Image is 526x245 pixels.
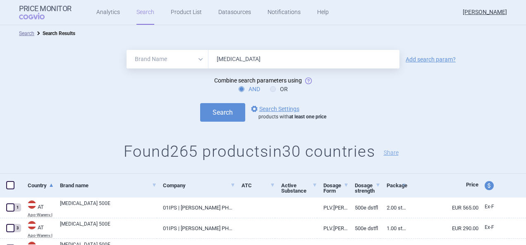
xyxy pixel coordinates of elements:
div: 1 [14,203,21,212]
a: 01IPS | [PERSON_NAME] PHARMA GMBH [157,198,236,218]
a: 2.00 ST | Stück [380,198,407,218]
a: EUR 290.00 [406,218,478,238]
span: Price [466,181,478,188]
li: Search Results [34,29,75,38]
strong: Search Results [43,31,75,36]
a: PLV.[PERSON_NAME].E.INJ-LSG [317,198,349,218]
img: Austria [28,221,36,229]
abbr: Apo-Warenv.I — Apothekerverlag Warenverzeichnis. Online database developed by the Österreichische... [28,233,54,238]
div: 3 [14,224,21,232]
a: Ex-F [478,201,509,213]
button: Share [384,150,399,155]
a: 500E DSTFL [349,218,380,238]
img: Austria [28,200,36,209]
a: PLV.[PERSON_NAME].E.INJ-LSG [317,218,349,238]
a: ATATApo-Warenv.I [22,220,54,238]
a: EUR 565.00 [406,198,478,218]
strong: Price Monitor [19,5,72,13]
a: Brand name [60,175,157,196]
a: [MEDICAL_DATA] 500E [60,200,157,214]
a: [MEDICAL_DATA] 500E [60,220,157,235]
a: ATATApo-Warenv.I [22,200,54,217]
label: OR [270,85,288,93]
abbr: Apo-Warenv.I — Apothekerverlag Warenverzeichnis. Online database developed by the Österreichische... [28,213,54,217]
li: Search [19,29,34,38]
span: Combine search parameters using [214,77,302,84]
strong: at least one price [289,114,326,120]
a: 500E DSTFL [349,198,380,218]
a: ATC [241,175,275,196]
a: Search Settings [249,104,299,114]
a: 1.00 ST | Stück [380,218,407,238]
a: Company [163,175,236,196]
a: Dosage strength [355,175,380,201]
span: Ex-factory price [485,224,494,230]
label: AND [239,85,260,93]
a: 01IPS | [PERSON_NAME] PHARMA GMBH [157,218,236,238]
a: Ex-F [478,221,509,234]
a: Country [28,175,54,196]
div: products with [258,114,326,120]
a: Active Substance [281,175,317,201]
a: Dosage Form [323,175,349,201]
a: Search [19,31,34,36]
span: COGVIO [19,13,56,19]
a: Price MonitorCOGVIO [19,5,72,20]
a: Add search param? [406,57,456,62]
span: Ex-factory price [485,204,494,210]
a: Package [387,175,407,196]
button: Search [200,103,245,122]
